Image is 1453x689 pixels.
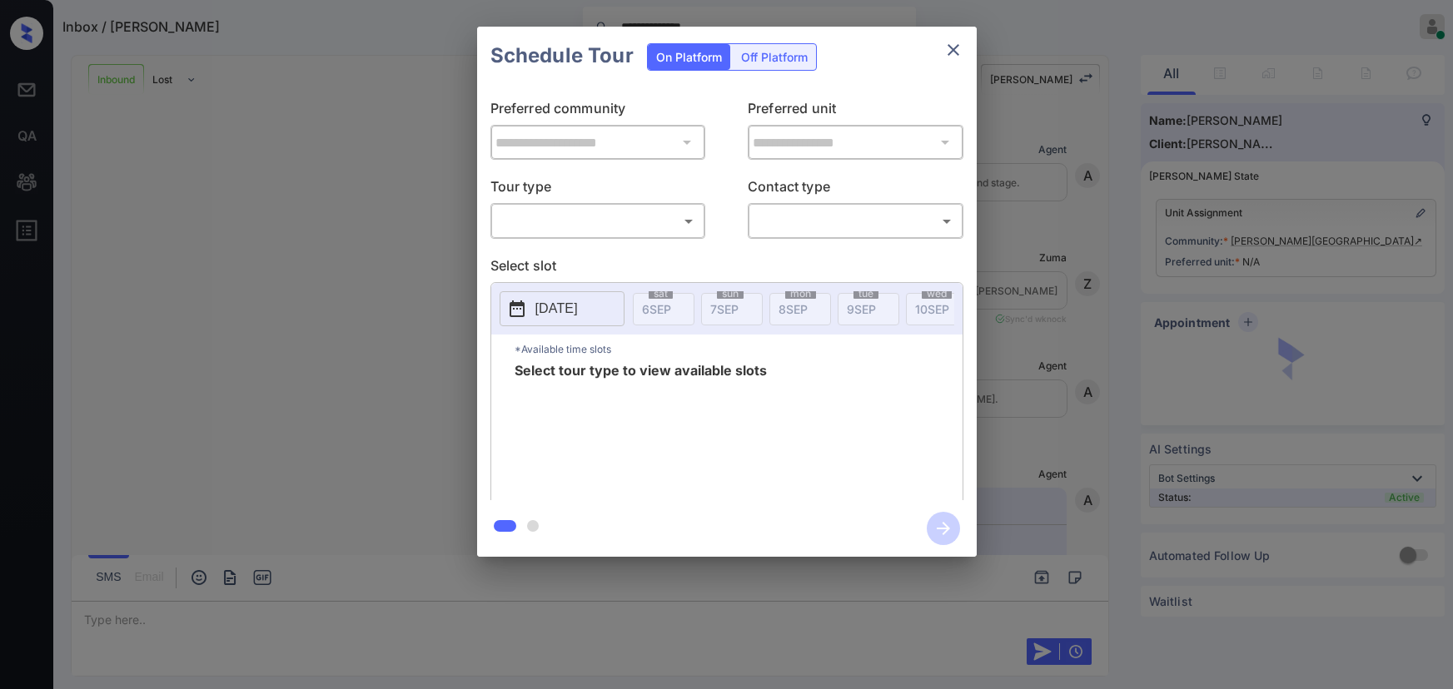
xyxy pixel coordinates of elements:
[490,255,963,282] p: Select slot
[748,98,963,125] p: Preferred unit
[490,98,706,125] p: Preferred community
[937,33,970,67] button: close
[515,364,767,497] span: Select tour type to view available slots
[648,44,730,70] div: On Platform
[515,335,963,364] p: *Available time slots
[490,176,706,203] p: Tour type
[477,27,647,85] h2: Schedule Tour
[748,176,963,203] p: Contact type
[500,291,624,326] button: [DATE]
[733,44,816,70] div: Off Platform
[535,299,578,319] p: [DATE]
